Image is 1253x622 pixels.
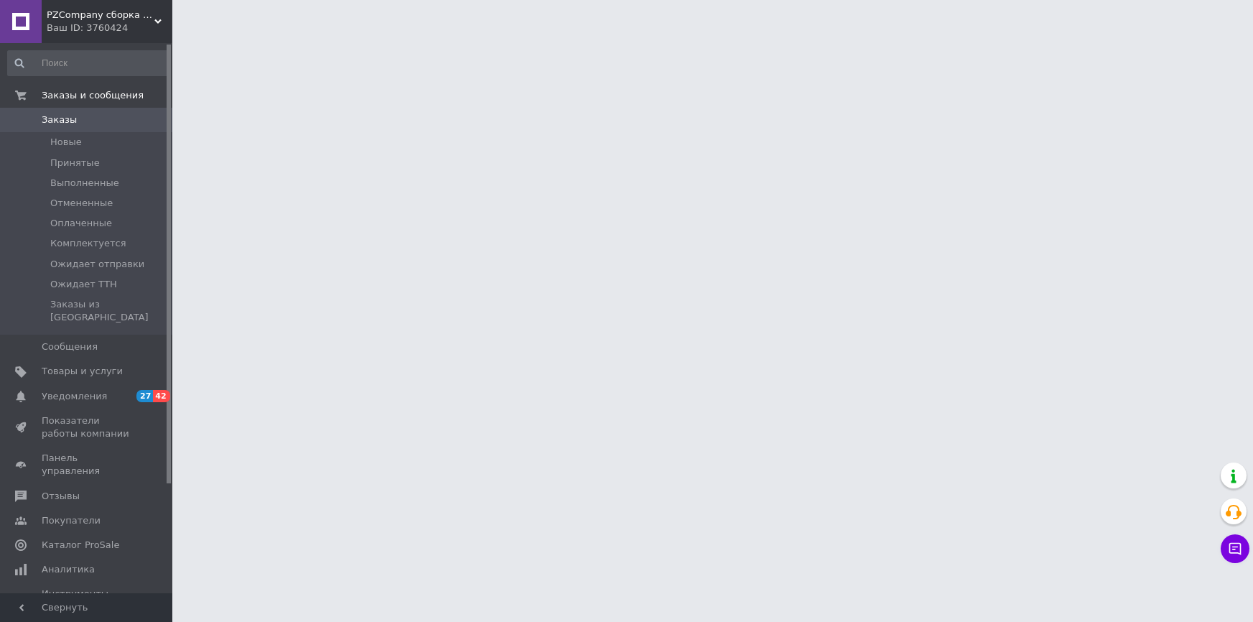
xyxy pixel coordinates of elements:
span: Уведомления [42,390,107,403]
span: 42 [153,390,169,402]
span: PZCompany сборка кабелей Инвертора - EcoFlow - Солнечных Панелей [47,9,154,22]
span: Заказы [42,113,77,126]
span: Товары и услуги [42,365,123,378]
input: Поиск [7,50,169,76]
span: Выполненные [50,177,119,190]
span: 27 [136,390,153,402]
span: Покупатели [42,514,101,527]
span: Отмененные [50,197,113,210]
span: Заказы и сообщения [42,89,144,102]
span: Аналитика [42,563,95,576]
button: Чат с покупателем [1221,534,1249,563]
span: Новые [50,136,82,149]
span: Панель управления [42,452,133,478]
span: Сообщения [42,340,98,353]
span: Ожидает ТТН [50,278,117,291]
span: Принятые [50,157,100,170]
span: Отзывы [42,490,80,503]
span: Показатели работы компании [42,414,133,440]
span: Оплаченные [50,217,112,230]
span: Заказы из [GEOGRAPHIC_DATA] [50,298,167,324]
span: Комплектуется [50,237,126,250]
div: Ваш ID: 3760424 [47,22,172,34]
span: Инструменты вебмастера и SEO [42,588,133,613]
span: Каталог ProSale [42,539,119,552]
span: Ожидает отправки [50,258,144,271]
